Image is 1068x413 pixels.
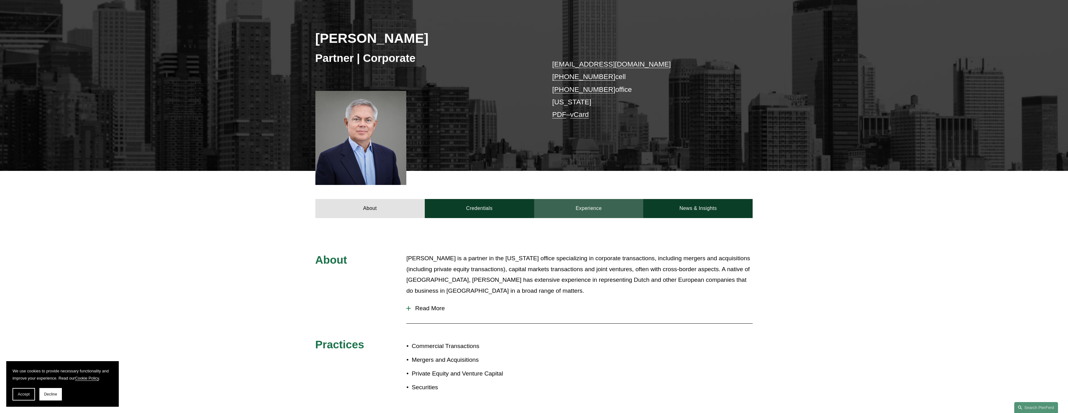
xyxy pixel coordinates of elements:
[44,392,57,396] span: Decline
[315,199,425,218] a: About
[39,388,62,401] button: Decline
[412,382,534,393] p: Securities
[75,376,99,381] a: Cookie Policy
[18,392,30,396] span: Accept
[552,73,615,81] a: [PHONE_NUMBER]
[13,367,113,382] p: We use cookies to provide necessary functionality and improve your experience. Read our .
[406,253,753,296] p: [PERSON_NAME] is a partner in the [US_STATE] office specializing in corporate transactions, inclu...
[315,51,534,65] h3: Partner | Corporate
[412,341,534,352] p: Commercial Transactions
[1014,402,1058,413] a: Search this site
[570,111,589,118] a: vCard
[13,388,35,401] button: Accept
[425,199,534,218] a: Credentials
[552,86,615,93] a: [PHONE_NUMBER]
[315,30,534,46] h2: [PERSON_NAME]
[643,199,753,218] a: News & Insights
[6,361,119,407] section: Cookie banner
[412,355,534,366] p: Mergers and Acquisitions
[552,58,735,121] p: cell office [US_STATE] –
[315,338,364,351] span: Practices
[552,60,671,68] a: [EMAIL_ADDRESS][DOMAIN_NAME]
[412,368,534,379] p: Private Equity and Venture Capital
[406,300,753,316] button: Read More
[552,111,566,118] a: PDF
[315,254,347,266] span: About
[534,199,644,218] a: Experience
[411,305,753,312] span: Read More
